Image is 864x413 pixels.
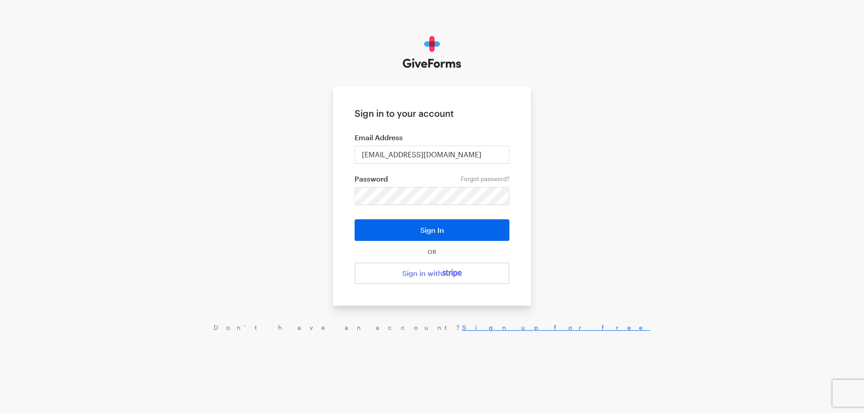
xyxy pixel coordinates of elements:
[403,36,462,68] img: GiveForms
[461,175,509,182] a: Forgot password?
[442,269,462,277] img: stripe-07469f1003232ad58a8838275b02f7af1ac9ba95304e10fa954b414cd571f63b.svg
[462,324,651,331] a: Sign up for free
[355,262,509,284] a: Sign in with
[355,133,509,142] label: Email Address
[355,174,509,183] label: Password
[9,324,855,332] div: Don’t have an account?
[355,219,509,241] button: Sign In
[355,108,509,119] h1: Sign in to your account
[426,248,438,255] span: OR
